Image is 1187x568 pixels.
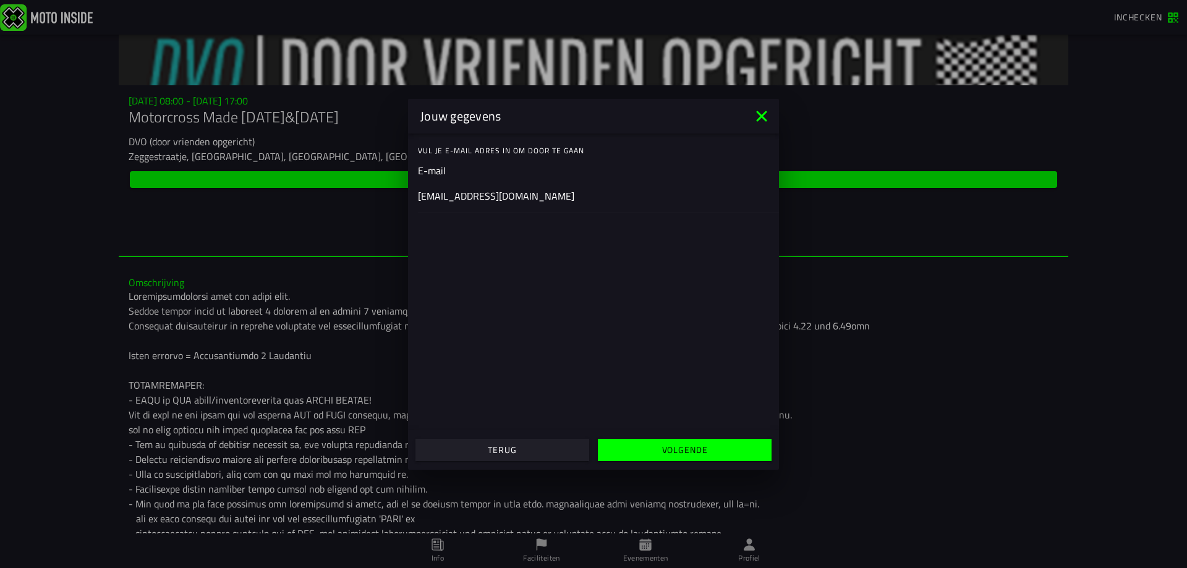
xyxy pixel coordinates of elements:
ion-input: E-mail [418,163,769,213]
ion-title: Jouw gegevens [408,107,752,125]
ion-button: Terug [415,439,589,461]
ion-label: Vul je E-mail adres in om door te gaan [418,145,779,156]
ion-text: Volgende [662,446,708,454]
input: E-mail [418,188,769,203]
